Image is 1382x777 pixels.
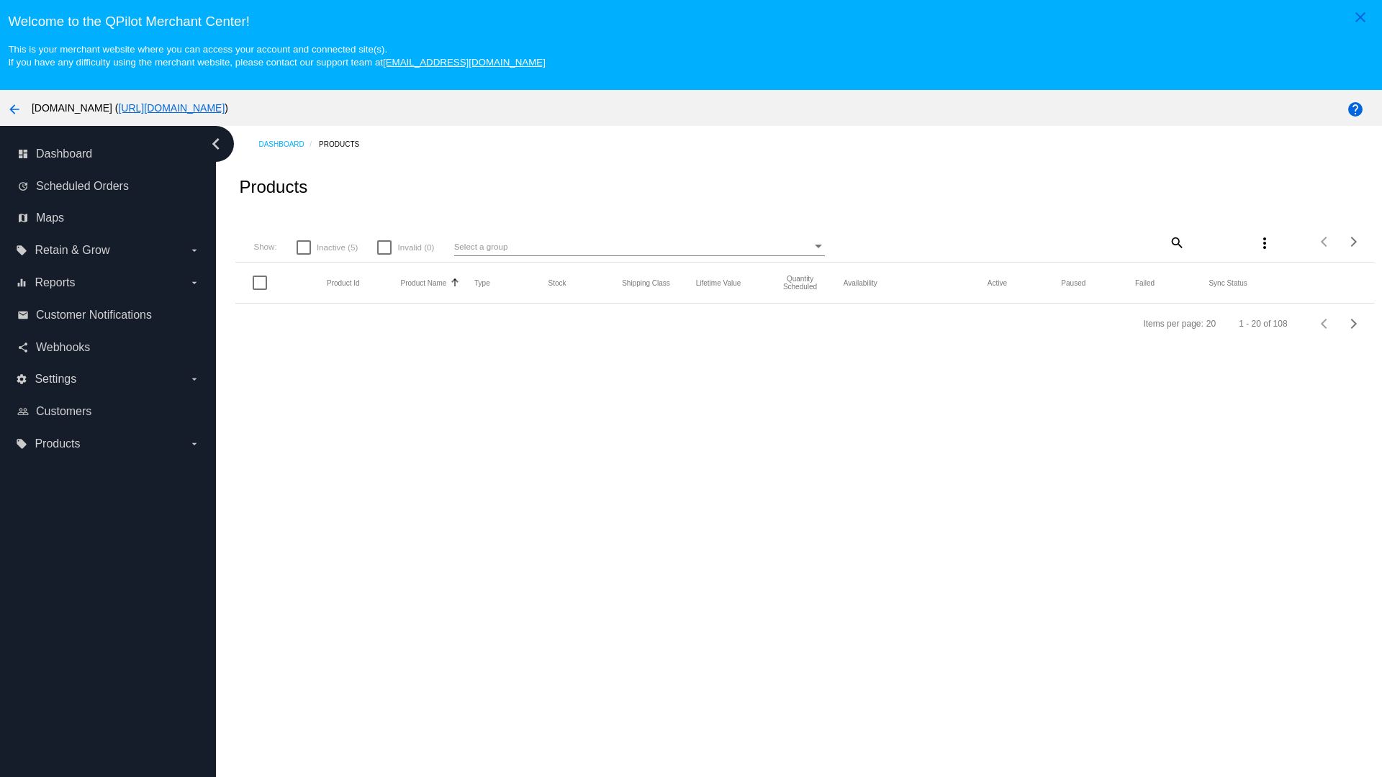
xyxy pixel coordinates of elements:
i: local_offer [16,245,27,256]
span: Inactive (5) [317,239,358,256]
i: dashboard [17,148,29,160]
span: Invalid (0) [397,239,434,256]
a: [EMAIL_ADDRESS][DOMAIN_NAME] [383,57,546,68]
i: people_outline [17,406,29,417]
i: update [17,181,29,192]
button: Change sorting for TotalQuantityScheduledPaused [1061,278,1085,287]
i: share [17,342,29,353]
h3: Welcome to the QPilot Merchant Center! [8,14,1373,29]
i: local_offer [16,438,27,450]
span: Settings [35,373,76,386]
span: Retain & Grow [35,244,109,257]
mat-icon: help [1347,101,1364,118]
button: Next page [1340,227,1368,256]
span: Customer Notifications [36,309,152,322]
button: Change sorting for TotalQuantityFailed [1135,278,1155,287]
div: 1 - 20 of 108 [1239,319,1287,329]
mat-icon: search [1168,231,1185,253]
button: Change sorting for StockLevel [548,278,566,287]
a: people_outline Customers [17,400,200,423]
i: chevron_left [204,132,227,155]
mat-select: Select a group [454,238,825,256]
h2: Products [239,177,307,197]
mat-icon: arrow_back [6,101,23,118]
a: Dashboard [258,133,319,155]
small: This is your merchant website where you can access your account and connected site(s). If you hav... [8,44,545,68]
span: Webhooks [36,341,90,354]
span: Customers [36,405,91,418]
a: dashboard Dashboard [17,142,200,165]
a: share Webhooks [17,336,200,359]
button: Change sorting for ShippingClass [622,278,670,287]
div: 20 [1206,319,1216,329]
i: settings [16,373,27,385]
span: Show: [253,242,276,251]
a: update Scheduled Orders [17,175,200,198]
button: Change sorting for LifetimeValue [696,278,741,287]
button: Change sorting for ExternalId [327,278,360,287]
a: map Maps [17,206,200,230]
button: Change sorting for ProductName [401,278,447,287]
mat-icon: more_vert [1256,235,1273,252]
span: Products [35,437,80,450]
button: Change sorting for ProductType [474,278,490,287]
span: Maps [36,212,64,224]
a: email Customer Notifications [17,304,200,327]
button: Change sorting for TotalQuantityScheduledActive [988,278,1007,287]
div: Items per page: [1143,319,1203,329]
a: Products [319,133,372,155]
i: arrow_drop_down [189,438,200,450]
mat-header-cell: Availability [844,279,988,287]
a: [URL][DOMAIN_NAME] [118,102,225,114]
mat-icon: close [1352,9,1369,26]
span: [DOMAIN_NAME] ( ) [32,102,228,114]
i: arrow_drop_down [189,245,200,256]
i: equalizer [16,277,27,288]
span: Scheduled Orders [36,180,129,193]
span: Select a group [454,242,508,251]
button: Previous page [1311,309,1340,338]
button: Previous page [1311,227,1340,256]
i: arrow_drop_down [189,373,200,385]
span: Dashboard [36,147,92,160]
span: Reports [35,276,75,289]
button: Next page [1340,309,1368,338]
i: email [17,309,29,321]
button: Change sorting for QuantityScheduled [769,275,831,291]
i: map [17,212,29,224]
button: Change sorting for ValidationErrorCode [1209,278,1247,287]
i: arrow_drop_down [189,277,200,288]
